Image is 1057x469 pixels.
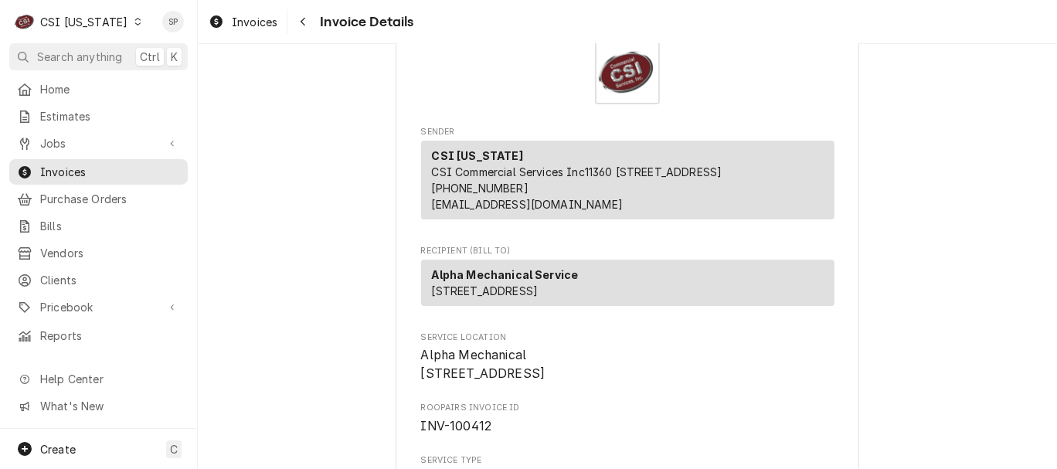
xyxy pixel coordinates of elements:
span: Roopairs Invoice ID [421,402,834,414]
a: Go to Help Center [9,366,188,392]
a: [EMAIL_ADDRESS][DOMAIN_NAME] [432,198,623,211]
span: K [171,49,178,65]
button: Navigate back [291,9,315,34]
span: INV-100412 [421,419,492,433]
a: Vendors [9,240,188,266]
span: Home [40,81,180,97]
span: CSI Commercial Services Inc11360 [STREET_ADDRESS] [432,165,722,178]
a: Go to Pricebook [9,294,188,320]
div: Roopairs Invoice ID [421,402,834,435]
a: Go to Jobs [9,131,188,156]
a: [PHONE_NUMBER] [432,182,528,195]
a: Estimates [9,104,188,129]
span: [STREET_ADDRESS] [432,284,539,297]
span: Create [40,443,76,456]
span: Vendors [40,245,180,261]
span: Estimates [40,108,180,124]
img: Logo [595,39,660,104]
span: Bills [40,218,180,234]
div: CSI [US_STATE] [40,14,127,30]
a: Reports [9,323,188,348]
a: Bills [9,213,188,239]
span: What's New [40,398,178,414]
a: Invoices [202,9,284,35]
div: CSI Kentucky's Avatar [14,11,36,32]
a: Go to What's New [9,393,188,419]
a: Home [9,76,188,102]
button: Search anythingCtrlK [9,43,188,70]
span: Roopairs Invoice ID [421,417,834,436]
span: Pricebook [40,299,157,315]
span: Ctrl [140,49,160,65]
a: Clients [9,267,188,293]
span: Alpha Mechanical [STREET_ADDRESS] [421,348,545,381]
span: Sender [421,126,834,138]
span: Invoice Details [315,12,413,32]
span: C [170,441,178,457]
span: Reports [40,328,180,344]
div: Service Location [421,331,834,383]
span: Service Location [421,346,834,382]
div: Invoice Recipient [421,245,834,313]
strong: CSI [US_STATE] [432,149,523,162]
span: Invoices [40,164,180,180]
span: Invoices [232,14,277,30]
span: Service Location [421,331,834,344]
div: Recipient (Bill To) [421,260,834,312]
strong: Alpha Mechanical Service [432,268,579,281]
span: Clients [40,272,180,288]
div: Sender [421,141,834,219]
div: Shelley Politte's Avatar [162,11,184,32]
span: Jobs [40,135,157,151]
span: Purchase Orders [40,191,180,207]
span: Service Type [421,454,834,467]
a: Purchase Orders [9,186,188,212]
div: C [14,11,36,32]
span: Help Center [40,371,178,387]
div: Sender [421,141,834,226]
span: Search anything [37,49,122,65]
a: Invoices [9,159,188,185]
div: Recipient (Bill To) [421,260,834,306]
span: Recipient (Bill To) [421,245,834,257]
div: Invoice Sender [421,126,834,226]
div: SP [162,11,184,32]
